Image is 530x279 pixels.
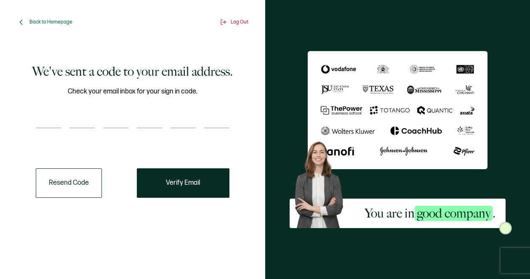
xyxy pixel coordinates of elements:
span: good company [415,206,493,221]
h2: You are in . [365,205,495,222]
img: Sertifier Signup - You are in <span class="strong-h">good company</span>. Hero [290,137,354,228]
span: Check your email inbox for your sign in code. [68,86,197,97]
span: Log Out [231,19,248,25]
button: Resend Code [36,168,102,198]
span: Back to Homepage [29,19,72,25]
img: Sertifier We've sent a code to your email address. [308,51,487,170]
h1: We've sent a code to your email address. [32,63,233,80]
img: Sertifier Signup [499,222,512,234]
button: Verify Email [137,168,229,198]
span: Verify Email [166,180,200,186]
